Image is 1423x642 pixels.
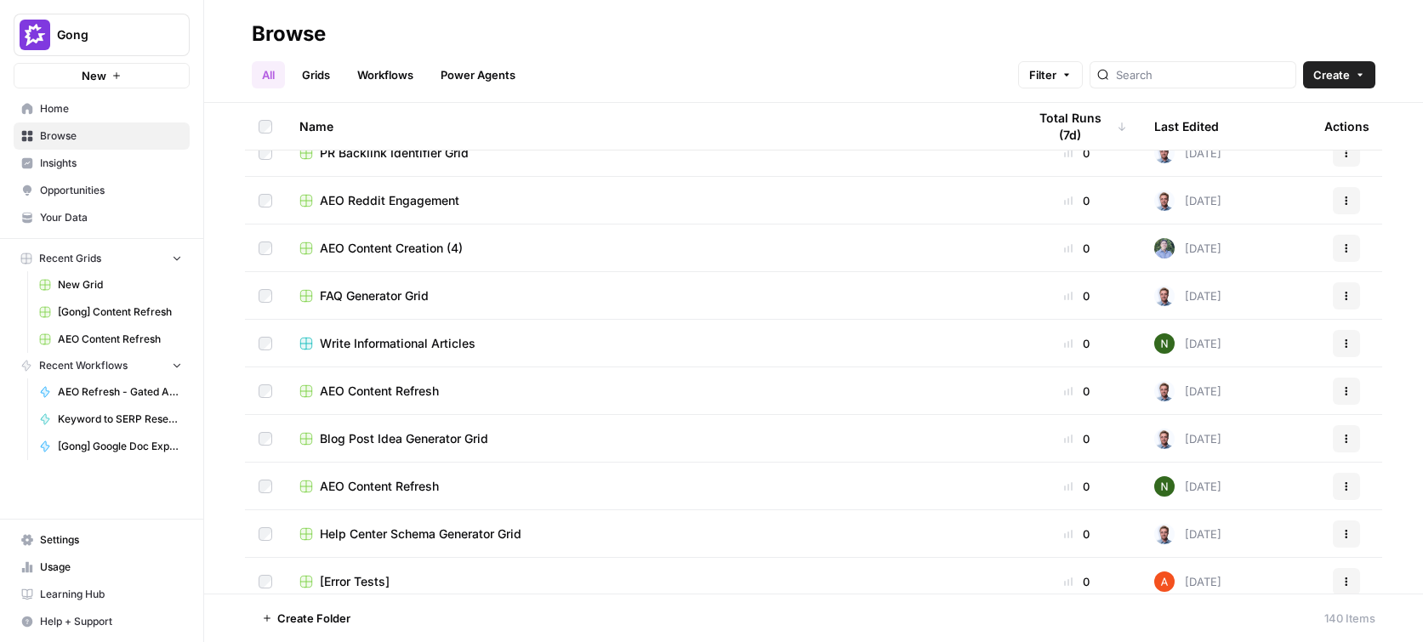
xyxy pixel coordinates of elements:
div: [DATE] [1154,476,1221,497]
div: 140 Items [1324,610,1375,627]
a: AEO Content Creation (4) [299,240,999,257]
div: [DATE] [1154,333,1221,354]
span: Opportunities [40,183,182,198]
span: Help Center Schema Generator Grid [320,526,521,543]
div: Actions [1324,103,1369,150]
div: [DATE] [1154,143,1221,163]
img: f99d8lwoqhc1ne2bwf7b49ov7y8s [1154,238,1175,259]
span: [Gong] Google Doc Export [58,439,182,454]
a: Grids [292,61,340,88]
span: New Grid [58,277,182,293]
a: Blog Post Idea Generator Grid [299,430,999,447]
button: New [14,63,190,88]
span: AEO Reddit Engagement [320,192,459,209]
div: 0 [1027,383,1127,400]
span: Browse [40,128,182,144]
button: Recent Workflows [14,353,190,378]
button: Create [1303,61,1375,88]
div: [DATE] [1154,381,1221,401]
button: Filter [1018,61,1083,88]
div: [DATE] [1154,238,1221,259]
span: AEO Content Refresh [58,332,182,347]
span: AEO Refresh - Gated Asset LPs [58,384,182,400]
a: Power Agents [430,61,526,88]
div: [DATE] [1154,190,1221,211]
span: Settings [40,532,182,548]
span: AEO Content Refresh [320,478,439,495]
span: [Error Tests] [320,573,390,590]
button: Workspace: Gong [14,14,190,56]
div: 0 [1027,287,1127,304]
button: Recent Grids [14,246,190,271]
button: Create Folder [252,605,361,632]
a: Write Informational Articles [299,335,999,352]
img: Gong Logo [20,20,50,50]
a: AEO Content Refresh [299,383,999,400]
div: 0 [1027,478,1127,495]
div: Browse [252,20,326,48]
img: g4o9tbhziz0738ibrok3k9f5ina6 [1154,333,1175,354]
a: Learning Hub [14,581,190,608]
span: [Gong] Content Refresh [58,304,182,320]
span: Your Data [40,210,182,225]
img: bf076u973kud3p63l3g8gndu11n6 [1154,143,1175,163]
div: 0 [1027,335,1127,352]
span: AEO Content Refresh [320,383,439,400]
a: AEO Content Refresh [299,478,999,495]
div: 0 [1027,526,1127,543]
button: Help + Support [14,608,190,635]
img: cje7zb9ux0f2nqyv5qqgv3u0jxek [1154,571,1175,592]
span: FAQ Generator Grid [320,287,429,304]
img: bf076u973kud3p63l3g8gndu11n6 [1154,286,1175,306]
div: [DATE] [1154,286,1221,306]
a: Home [14,95,190,122]
span: Recent Grids [39,251,101,266]
a: Workflows [347,61,424,88]
a: Keyword to SERP Research [31,406,190,433]
a: PR Backlink Identifier Grid [299,145,999,162]
span: Keyword to SERP Research [58,412,182,427]
img: bf076u973kud3p63l3g8gndu11n6 [1154,429,1175,449]
a: Insights [14,150,190,177]
a: Settings [14,526,190,554]
span: Recent Workflows [39,358,128,373]
a: [Error Tests] [299,573,999,590]
span: AEO Content Creation (4) [320,240,463,257]
span: Filter [1029,66,1056,83]
img: bf076u973kud3p63l3g8gndu11n6 [1154,524,1175,544]
span: Help + Support [40,614,182,629]
div: [DATE] [1154,429,1221,449]
div: Name [299,103,999,150]
div: 0 [1027,573,1127,590]
a: Browse [14,122,190,150]
img: bf076u973kud3p63l3g8gndu11n6 [1154,190,1175,211]
a: FAQ Generator Grid [299,287,999,304]
span: Learning Hub [40,587,182,602]
div: 0 [1027,430,1127,447]
span: Write Informational Articles [320,335,475,352]
div: 0 [1027,145,1127,162]
a: AEO Content Refresh [31,326,190,353]
span: Home [40,101,182,116]
span: PR Backlink Identifier Grid [320,145,469,162]
span: Create Folder [277,610,350,627]
a: AEO Reddit Engagement [299,192,999,209]
span: Gong [57,26,160,43]
div: 0 [1027,192,1127,209]
span: Usage [40,560,182,575]
div: [DATE] [1154,524,1221,544]
span: Create [1313,66,1350,83]
div: Last Edited [1154,103,1219,150]
a: Opportunities [14,177,190,204]
div: 0 [1027,240,1127,257]
div: Total Runs (7d) [1027,103,1127,150]
span: Blog Post Idea Generator Grid [320,430,488,447]
a: Your Data [14,204,190,231]
img: bf076u973kud3p63l3g8gndu11n6 [1154,381,1175,401]
div: [DATE] [1154,571,1221,592]
a: AEO Refresh - Gated Asset LPs [31,378,190,406]
input: Search [1116,66,1289,83]
span: New [82,67,106,84]
img: g4o9tbhziz0738ibrok3k9f5ina6 [1154,476,1175,497]
a: Usage [14,554,190,581]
